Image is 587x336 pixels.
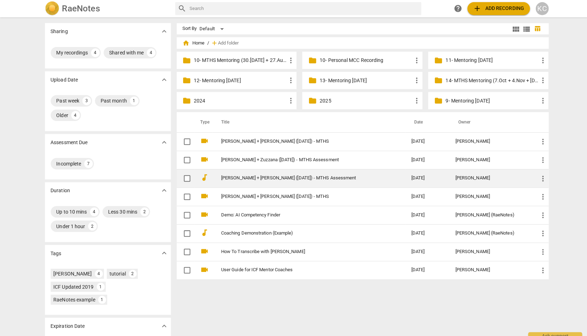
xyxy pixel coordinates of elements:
span: folder [181,75,189,84]
span: more_vert [533,190,541,199]
a: [PERSON_NAME] + Zuzzana ([DATE]) - MTHS Assessment [219,155,381,161]
span: folder [305,75,313,84]
div: ICF Updated 2019 [53,280,93,287]
div: Ask support [522,328,576,336]
p: Assessment Due [50,137,87,145]
span: folder [181,95,189,104]
div: Past month [100,96,126,103]
button: List view [516,23,526,34]
span: more_vert [533,245,541,253]
p: 9- Mentoring Jul.2025 [441,96,532,103]
h2: RaeNotes [62,4,99,14]
p: 10- MTHS Mentoring (30.Jul + 27.Aug + 24.Sep.2025) [192,56,284,63]
a: [PERSON_NAME] + [PERSON_NAME] ([DATE]) - MTHS Assessment [219,173,381,179]
td: [DATE] [401,185,445,203]
button: Upload [462,2,524,15]
span: / [206,40,207,45]
div: [PERSON_NAME] (RaeNotes) [450,228,521,233]
td: [DATE] [401,131,445,149]
div: 4 [71,110,79,118]
td: [DATE] [401,167,445,185]
div: 2 [128,267,135,274]
div: 4 [90,48,99,56]
div: 2 [139,205,148,214]
span: more_vert [532,95,541,104]
div: 2 [87,219,96,228]
span: videocam [198,244,207,252]
a: Demo: AI Competency Finder [219,210,381,215]
span: more_vert [408,75,416,84]
a: Coaching Demonstration (Example) [219,228,381,233]
span: folder [429,75,438,84]
p: 10- Personal MCC Recording [316,56,408,63]
button: Tile view [505,23,516,34]
a: How To Transcribe with [PERSON_NAME] [219,246,381,251]
span: more_vert [533,136,541,144]
th: Owner [444,111,527,131]
div: Past week [56,96,79,103]
span: more_vert [408,55,416,64]
span: add [468,4,476,13]
td: [DATE] [401,221,445,240]
p: 12- Mentoring Sep.2025 [192,76,284,83]
div: [PERSON_NAME] [53,267,91,274]
button: Show more [157,73,168,84]
span: folder [181,55,189,64]
div: Under 1 hour [56,220,85,227]
span: audiotrack [198,226,207,234]
span: search [176,4,185,13]
div: Older [56,110,68,117]
span: Add recording [468,4,518,13]
button: Table view [526,23,537,34]
span: table_chart [528,25,535,32]
div: 3 [82,95,90,104]
div: Sort By [181,26,195,31]
span: expand_more [158,184,167,193]
p: Tags [50,247,61,254]
div: Up to 10 mins [56,206,86,213]
p: 2024 [192,96,284,103]
span: Add folder [216,40,236,45]
span: more_vert [408,95,416,104]
p: 13- Mentoring Oct.2025 [316,76,408,83]
button: Show more [157,245,168,256]
div: 1 [129,95,137,104]
p: Upload Date [50,75,78,83]
span: more_vert [533,154,541,162]
span: videocam [198,135,207,143]
div: [PERSON_NAME] [450,137,521,142]
span: folder [305,55,313,64]
a: Help [447,2,459,15]
th: Type [193,111,210,131]
span: folder [429,55,438,64]
span: videocam [198,208,207,216]
span: view_list [517,24,525,33]
th: Date [401,111,445,131]
button: Show more [157,26,168,36]
button: Show more [157,183,168,194]
td: [DATE] [401,258,445,276]
span: more_vert [532,55,541,64]
button: Show more [157,317,168,327]
div: Incomplete [56,158,81,165]
a: User Guide for ICF Mentor Coaches [219,264,381,269]
div: 4 [94,267,102,274]
div: 7 [84,157,92,166]
div: [PERSON_NAME] [450,191,521,197]
div: [PERSON_NAME] [450,246,521,251]
div: Shared with me [108,48,143,56]
span: expand_more [158,27,167,35]
span: more_vert [532,75,541,84]
span: more_vert [533,263,541,271]
span: more_vert [283,55,292,64]
div: 4 [145,48,154,56]
a: LogoRaeNotes [45,1,168,16]
div: 1 [96,279,104,287]
a: [PERSON_NAME] + [PERSON_NAME] ([DATE]) - MTHS [219,137,381,142]
div: 4 [89,205,98,214]
span: folder [305,95,313,104]
span: folder [429,95,438,104]
p: Expiration Date [50,319,84,326]
span: videocam [198,262,207,271]
div: Less 30 mins [107,206,136,213]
